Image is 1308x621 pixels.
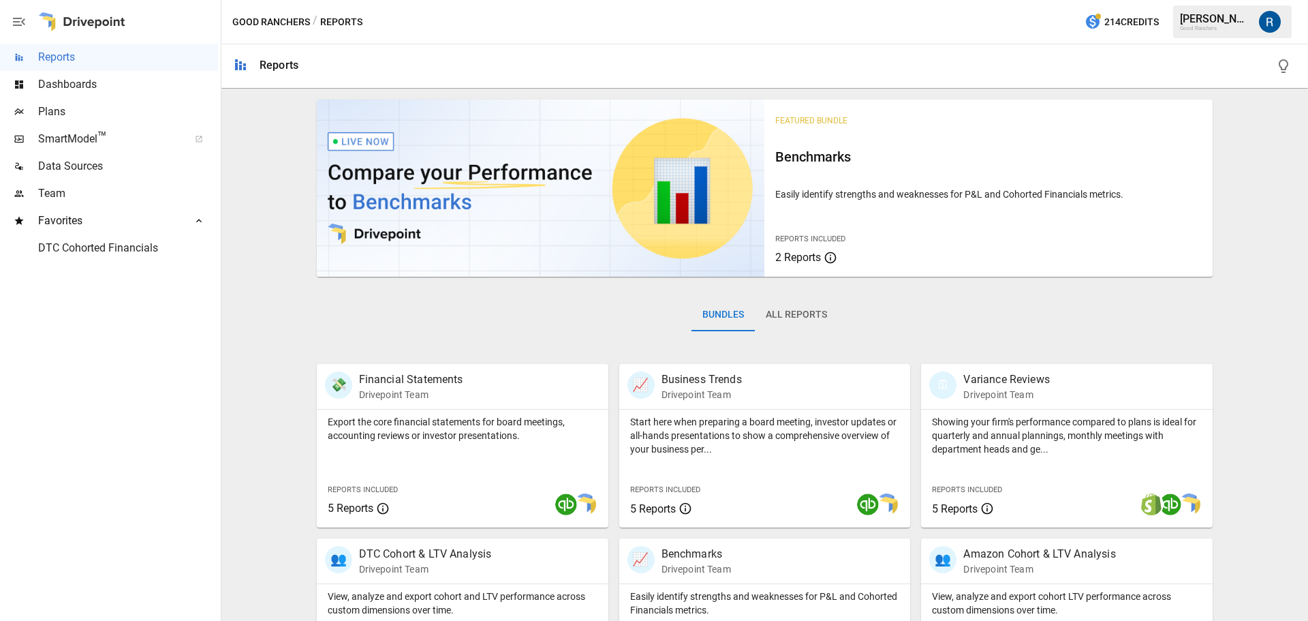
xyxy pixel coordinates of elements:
h6: Benchmarks [775,146,1202,168]
span: Dashboards [38,76,218,93]
div: Reports [260,59,298,72]
p: Variance Reviews [963,372,1049,388]
button: Good Ranchers [232,14,310,31]
p: DTC Cohort & LTV Analysis [359,546,492,562]
div: / [313,14,317,31]
p: Drivepoint Team [359,388,463,402]
img: smart model [574,494,596,515]
div: 💸 [325,372,352,399]
p: Easily identify strengths and weaknesses for P&L and Cohorted Financials metrics. [630,590,900,617]
span: Data Sources [38,158,218,175]
img: quickbooks [1159,494,1181,515]
p: Amazon Cohort & LTV Analysis [963,546,1115,562]
span: 5 Reports [630,502,676,515]
span: Reports [38,49,218,65]
button: 214Credits [1079,10,1164,35]
span: 214 Credits [1104,14,1159,31]
p: Showing your firm's performance compared to plans is ideal for quarterly and annual plannings, mo... [932,415,1202,456]
div: 👥 [929,546,956,573]
img: quickbooks [857,494,879,515]
img: video thumbnail [317,100,765,277]
p: Drivepoint Team [661,388,742,402]
div: Good Ranchers [1180,25,1251,31]
p: View, analyze and export cohort LTV performance across custom dimensions over time. [932,590,1202,617]
p: Export the core financial statements for board meetings, accounting reviews or investor presentat... [328,415,597,442]
span: Favorites [38,213,180,229]
p: Drivepoint Team [661,562,731,576]
div: 📈 [627,546,655,573]
span: Featured Bundle [775,116,847,125]
div: 🗓 [929,372,956,399]
span: 2 Reports [775,251,821,264]
p: Business Trends [661,372,742,388]
span: 5 Reports [932,502,978,515]
span: Reports Included [775,234,845,243]
span: Reports Included [630,485,700,494]
span: ™ [97,129,107,146]
span: Reports Included [328,485,398,494]
img: shopify [1140,494,1162,515]
p: Drivepoint Team [359,562,492,576]
div: 👥 [325,546,352,573]
img: quickbooks [555,494,577,515]
button: Bundles [691,299,755,331]
p: Benchmarks [661,546,731,562]
span: Plans [38,104,218,120]
p: Start here when preparing a board meeting, investor updates or all-hands presentations to show a ... [630,415,900,456]
div: [PERSON_NAME] [1180,12,1251,25]
div: 📈 [627,372,655,399]
img: smart model [1179,494,1200,515]
p: Drivepoint Team [963,562,1115,576]
span: Reports Included [932,485,1002,494]
span: Team [38,185,218,202]
button: Roman Romero [1251,3,1289,41]
p: View, analyze and export cohort and LTV performance across custom dimensions over time. [328,590,597,617]
button: All Reports [755,299,838,331]
img: Roman Romero [1259,11,1281,33]
img: smart model [876,494,898,515]
span: SmartModel [38,131,180,147]
span: 5 Reports [328,502,373,515]
p: Easily identify strengths and weaknesses for P&L and Cohorted Financials metrics. [775,187,1202,201]
p: Financial Statements [359,372,463,388]
span: DTC Cohorted Financials [38,240,218,256]
p: Drivepoint Team [963,388,1049,402]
